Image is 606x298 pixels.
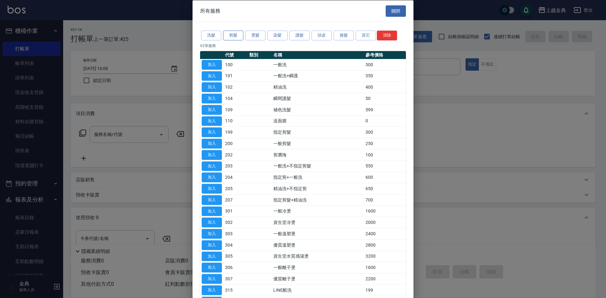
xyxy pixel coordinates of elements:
button: 加入 [202,184,222,194]
td: 指定剪+一般洗 [272,172,364,183]
td: 瞬間護髮 [272,93,364,104]
button: 加入 [202,218,222,227]
button: 護髮 [289,31,310,40]
td: 一般冷燙 [272,206,364,217]
td: 300 [364,59,406,70]
td: 301 [223,206,248,217]
td: 600 [364,172,406,183]
button: 加入 [202,94,222,103]
td: 203 [223,161,248,172]
button: 加入 [202,105,222,114]
button: 加入 [202,285,222,295]
td: 補色洗髮 [272,104,364,115]
button: 加入 [202,195,222,205]
button: 其它 [356,31,376,40]
td: 300 [364,126,406,138]
button: 關閉 [386,5,406,17]
td: 199 [364,284,406,296]
td: 204 [223,172,248,183]
td: 精油洗 [272,81,364,93]
td: 109 [223,104,248,115]
td: 一般溫塑燙 [272,228,364,239]
p: 62 筆服務 [200,43,406,48]
button: 加入 [202,139,222,149]
td: 一般離子燙 [272,262,364,273]
td: 100 [223,59,248,70]
th: 類別 [248,51,272,59]
button: 加入 [202,127,222,137]
td: 指定剪髮+精油洗 [272,194,364,206]
td: 599 [364,104,406,115]
button: 頭皮 [312,31,332,40]
td: 200 [223,138,248,149]
td: 307 [223,273,248,284]
td: 199 [223,126,248,138]
td: 3200 [364,251,406,262]
td: 2800 [364,239,406,251]
button: 加入 [202,172,222,182]
td: 250 [364,138,406,149]
button: 清除 [377,31,397,40]
td: 104 [223,93,248,104]
td: 精油洗+不指定剪 [272,183,364,194]
td: 指定剪髮 [272,126,364,138]
td: 650 [364,183,406,194]
th: 名稱 [272,51,364,59]
td: 304 [223,239,248,251]
button: 加入 [202,263,222,272]
td: 送面膜 [272,115,364,127]
button: 洗髮 [201,31,221,40]
td: 2000 [364,217,406,228]
td: 306 [223,262,248,273]
td: 350 [364,70,406,82]
td: 資生堂水質感湯燙 [272,251,364,262]
td: 一般洗+不指定剪髮 [272,161,364,172]
td: 1600 [364,206,406,217]
td: 303 [223,228,248,239]
td: 2200 [364,273,406,284]
td: LINE酷洗 [272,284,364,296]
td: 剪瀏海 [272,149,364,161]
button: 加入 [202,274,222,284]
button: 加入 [202,60,222,69]
td: 700 [364,194,406,206]
td: 0 [364,115,406,127]
button: 加入 [202,251,222,261]
td: 550 [364,161,406,172]
td: 102 [223,81,248,93]
td: 一般洗 [272,59,364,70]
td: 305 [223,251,248,262]
button: 加入 [202,240,222,250]
button: 加入 [202,116,222,126]
button: 接髮 [334,31,354,40]
span: 所有服務 [200,8,220,14]
td: 資生堂冷燙 [272,217,364,228]
td: 優質離子燙 [272,273,364,284]
td: 一般洗+瞬護 [272,70,364,82]
td: 101 [223,70,248,82]
td: 400 [364,81,406,93]
button: 剪髮 [223,31,243,40]
td: 100 [364,149,406,161]
td: 207 [223,194,248,206]
td: 202 [223,149,248,161]
td: 315 [223,284,248,296]
button: 加入 [202,150,222,160]
button: 加入 [202,161,222,171]
button: 燙髮 [245,31,265,40]
button: 加入 [202,229,222,239]
td: 302 [223,217,248,228]
th: 代號 [223,51,248,59]
td: 205 [223,183,248,194]
td: 一般剪髮 [272,138,364,149]
button: 加入 [202,82,222,92]
td: 優質溫塑燙 [272,239,364,251]
button: 染髮 [267,31,288,40]
td: 110 [223,115,248,127]
td: 1600 [364,262,406,273]
th: 參考價格 [364,51,406,59]
td: 50 [364,93,406,104]
button: 加入 [202,71,222,81]
td: 2400 [364,228,406,239]
button: 加入 [202,206,222,216]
